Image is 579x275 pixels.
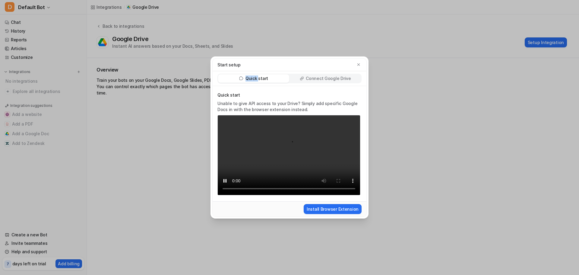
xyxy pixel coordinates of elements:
[306,75,351,82] p: Connect Google Drive
[217,101,360,113] p: Unable to give API access to your Drive? Simply add specific Google Docs in with the browser exte...
[245,75,268,82] p: Quick start
[217,62,241,68] p: Start setup
[217,92,360,98] p: Quick start
[304,204,362,214] button: Install Browser Extension
[217,115,360,196] video: Your browser does not support the video tag.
